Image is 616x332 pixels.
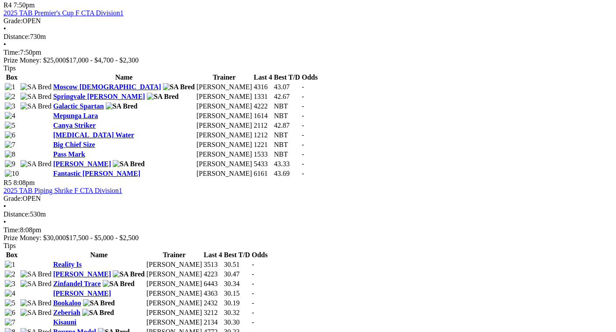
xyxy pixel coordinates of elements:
[252,309,254,316] span: -
[203,308,222,317] td: 3212
[53,261,82,268] a: Reality Is
[53,318,76,326] a: Kisauni
[252,270,254,278] span: -
[5,170,19,178] img: 10
[224,299,251,308] td: 30.19
[203,289,222,298] td: 4363
[53,290,111,297] a: [PERSON_NAME]
[146,299,202,308] td: [PERSON_NAME]
[3,179,12,186] span: R5
[5,309,15,317] img: 6
[273,169,301,178] td: 43.69
[6,73,18,81] span: Box
[3,210,613,218] div: 530m
[3,226,613,234] div: 8:08pm
[163,83,195,91] img: SA Bred
[196,73,253,82] th: Trainer
[5,141,15,149] img: 7
[21,280,52,288] img: SA Bred
[53,270,111,278] a: [PERSON_NAME]
[252,299,254,307] span: -
[273,121,301,130] td: 42.87
[5,318,15,326] img: 7
[302,150,304,158] span: -
[302,83,304,91] span: -
[302,112,304,119] span: -
[253,150,273,159] td: 1533
[203,280,222,288] td: 6443
[53,131,134,139] a: [MEDICAL_DATA] Water
[3,33,613,41] div: 730m
[224,318,251,327] td: 30.30
[253,131,273,140] td: 1212
[146,251,202,259] th: Trainer
[273,112,301,120] td: NBT
[53,170,141,177] a: Fantastic [PERSON_NAME]
[3,218,6,226] span: •
[113,160,145,168] img: SA Bred
[196,140,253,149] td: [PERSON_NAME]
[252,280,254,287] span: -
[253,102,273,111] td: 4222
[196,92,253,101] td: [PERSON_NAME]
[147,93,179,101] img: SA Bred
[146,270,202,279] td: [PERSON_NAME]
[302,93,304,100] span: -
[53,141,95,148] a: Big Chief Size
[273,160,301,168] td: 43.33
[53,112,98,119] a: Mepunga Lara
[53,83,161,91] a: Moscow [DEMOGRAPHIC_DATA]
[203,270,222,279] td: 4223
[302,122,304,129] span: -
[3,64,16,72] span: Tips
[5,160,15,168] img: 9
[273,92,301,101] td: 42.67
[82,309,114,317] img: SA Bred
[14,1,35,9] span: 7:50pm
[5,102,15,110] img: 3
[253,73,273,82] th: Last 4
[5,112,15,120] img: 4
[253,92,273,101] td: 1331
[53,102,104,110] a: Galactic Spartan
[3,242,16,249] span: Tips
[113,270,145,278] img: SA Bred
[3,17,23,24] span: Grade:
[224,260,251,269] td: 30.51
[3,234,613,242] div: Prize Money: $30,000
[196,160,253,168] td: [PERSON_NAME]
[3,49,20,56] span: Time:
[3,1,12,9] span: R4
[302,170,304,177] span: -
[253,121,273,130] td: 2112
[196,121,253,130] td: [PERSON_NAME]
[3,195,613,203] div: OPEN
[53,73,195,82] th: Name
[6,251,18,259] span: Box
[53,93,145,100] a: Springvale [PERSON_NAME]
[224,270,251,279] td: 30.47
[3,195,23,202] span: Grade:
[5,270,15,278] img: 2
[252,290,254,297] span: -
[302,131,304,139] span: -
[146,318,202,327] td: [PERSON_NAME]
[196,83,253,91] td: [PERSON_NAME]
[253,83,273,91] td: 4316
[196,150,253,159] td: [PERSON_NAME]
[273,131,301,140] td: NBT
[224,289,251,298] td: 30.15
[224,308,251,317] td: 30.32
[66,56,139,64] span: $17,000 - $4,700 - $2,300
[196,112,253,120] td: [PERSON_NAME]
[3,49,613,56] div: 7:50pm
[5,299,15,307] img: 5
[273,102,301,111] td: NBT
[196,131,253,140] td: [PERSON_NAME]
[146,260,202,269] td: [PERSON_NAME]
[14,179,35,186] span: 8:08pm
[253,160,273,168] td: 5433
[21,93,52,101] img: SA Bred
[53,280,101,287] a: Zinfandel Trace
[103,280,135,288] img: SA Bred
